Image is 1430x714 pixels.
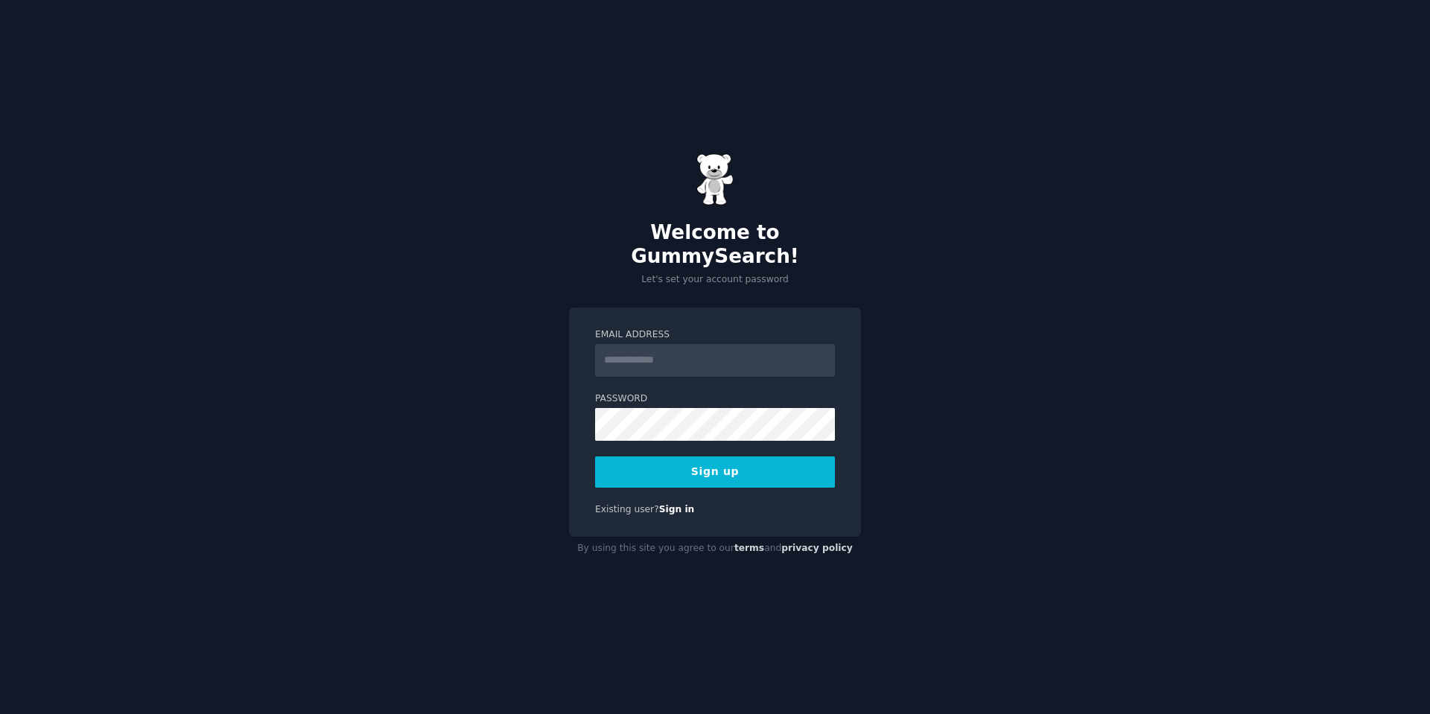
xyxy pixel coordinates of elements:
span: Existing user? [595,504,659,514]
button: Sign up [595,456,835,488]
img: Gummy Bear [696,153,734,205]
h2: Welcome to GummySearch! [569,221,861,268]
a: terms [734,543,764,553]
a: privacy policy [781,543,853,553]
label: Password [595,392,835,406]
div: By using this site you agree to our and [569,537,861,561]
label: Email Address [595,328,835,342]
a: Sign in [659,504,695,514]
p: Let's set your account password [569,273,861,287]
